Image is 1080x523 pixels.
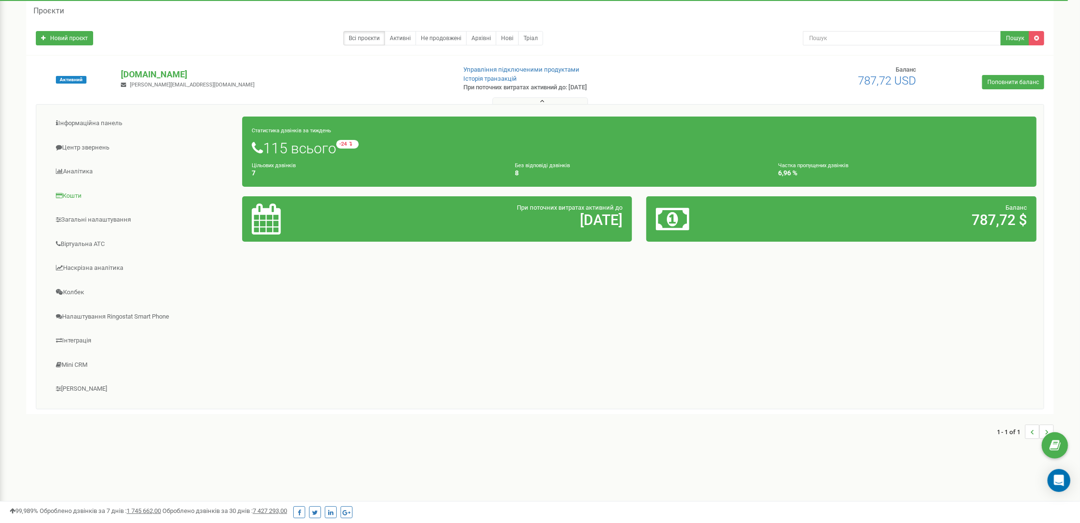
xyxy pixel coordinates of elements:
[43,281,243,304] a: Колбек
[803,31,1001,45] input: Пошук
[36,31,93,45] a: Новий проєкт
[43,160,243,183] a: Аналiтика
[466,31,496,45] a: Архівні
[336,140,359,149] small: -24
[517,204,622,211] span: При поточних витратах активний до
[896,66,916,73] span: Баланс
[43,353,243,377] a: Mini CRM
[343,31,385,45] a: Всі проєкти
[982,75,1044,89] a: Поповнити баланс
[463,83,705,92] p: При поточних витратах активний до: [DATE]
[43,377,243,401] a: [PERSON_NAME]
[43,112,243,135] a: Інформаційна панель
[40,507,161,514] span: Оброблено дзвінків за 7 днів :
[252,170,501,177] h4: 7
[43,233,243,256] a: Віртуальна АТС
[162,507,287,514] span: Оброблено дзвінків за 30 днів :
[56,76,86,84] span: Активний
[496,31,519,45] a: Нові
[33,7,64,15] h5: Проєкти
[997,415,1054,448] nav: ...
[380,212,623,228] h2: [DATE]
[778,170,1027,177] h4: 6,96 %
[463,66,579,73] a: Управління підключеними продуктами
[253,507,287,514] u: 7 427 293,00
[515,162,570,169] small: Без відповіді дзвінків
[997,425,1025,439] span: 1 - 1 of 1
[252,128,331,134] small: Статистика дзвінків за тиждень
[43,136,243,160] a: Центр звернень
[252,140,1027,156] h1: 115 всього
[1001,31,1029,45] button: Пошук
[43,184,243,208] a: Кошти
[1048,469,1070,492] div: Open Intercom Messenger
[10,507,38,514] span: 99,989%
[43,208,243,232] a: Загальні налаштування
[127,507,161,514] u: 1 745 662,00
[416,31,467,45] a: Не продовжені
[130,82,255,88] span: [PERSON_NAME][EMAIL_ADDRESS][DOMAIN_NAME]
[43,305,243,329] a: Налаштування Ringostat Smart Phone
[121,68,448,81] p: [DOMAIN_NAME]
[515,170,764,177] h4: 8
[778,162,848,169] small: Частка пропущених дзвінків
[43,329,243,352] a: Інтеграція
[43,256,243,280] a: Наскрізна аналітика
[784,212,1027,228] h2: 787,72 $
[1005,204,1027,211] span: Баланс
[252,162,296,169] small: Цільових дзвінків
[463,75,517,82] a: Історія транзакцій
[858,74,916,87] span: 787,72 USD
[385,31,416,45] a: Активні
[518,31,543,45] a: Тріал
